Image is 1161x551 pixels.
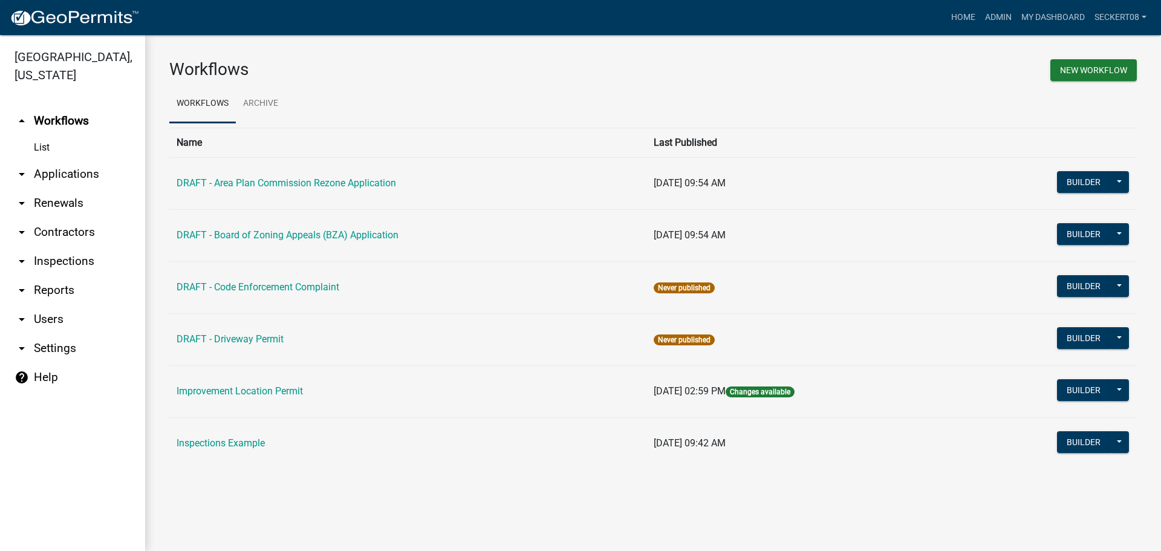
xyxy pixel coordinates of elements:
[646,128,960,157] th: Last Published
[177,437,265,449] a: Inspections Example
[1057,223,1110,245] button: Builder
[177,229,398,241] a: DRAFT - Board of Zoning Appeals (BZA) Application
[15,370,29,385] i: help
[15,283,29,298] i: arrow_drop_down
[177,281,339,293] a: DRAFT - Code Enforcement Complaint
[1057,327,1110,349] button: Builder
[654,282,715,293] span: Never published
[169,59,644,80] h3: Workflows
[177,333,284,345] a: DRAFT - Driveway Permit
[980,6,1016,29] a: Admin
[15,114,29,128] i: arrow_drop_up
[15,225,29,240] i: arrow_drop_down
[726,386,795,397] span: Changes available
[177,177,396,189] a: DRAFT - Area Plan Commission Rezone Application
[946,6,980,29] a: Home
[1050,59,1137,81] button: New Workflow
[169,128,646,157] th: Name
[15,254,29,269] i: arrow_drop_down
[1090,6,1151,29] a: seckert08
[1057,379,1110,401] button: Builder
[654,437,726,449] span: [DATE] 09:42 AM
[15,341,29,356] i: arrow_drop_down
[15,196,29,210] i: arrow_drop_down
[654,177,726,189] span: [DATE] 09:54 AM
[15,167,29,181] i: arrow_drop_down
[1057,431,1110,453] button: Builder
[654,229,726,241] span: [DATE] 09:54 AM
[169,85,236,123] a: Workflows
[177,385,303,397] a: Improvement Location Permit
[15,312,29,327] i: arrow_drop_down
[1057,171,1110,193] button: Builder
[1016,6,1090,29] a: My Dashboard
[654,334,715,345] span: Never published
[236,85,285,123] a: Archive
[654,385,726,397] span: [DATE] 02:59 PM
[1057,275,1110,297] button: Builder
